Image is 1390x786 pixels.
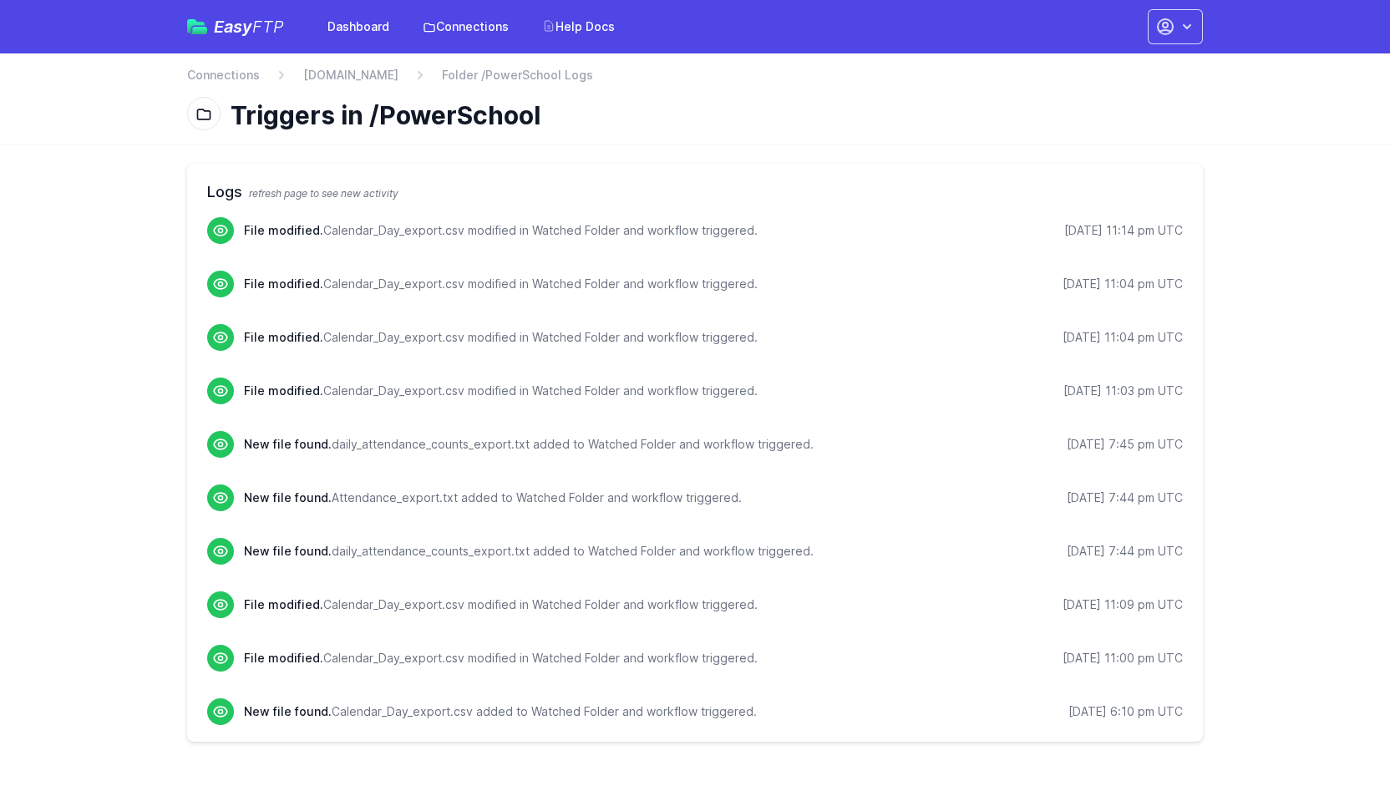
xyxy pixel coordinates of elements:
[1064,222,1183,239] div: [DATE] 11:14 pm UTC
[214,18,284,35] span: Easy
[231,100,1190,130] h1: Triggers in /PowerSchool
[244,651,323,665] span: File modified.
[317,12,399,42] a: Dashboard
[207,180,1183,204] h2: Logs
[244,436,814,453] p: daily_attendance_counts_export.txt added to Watched Folder and workflow triggered.
[244,489,742,506] p: Attendance_export.txt added to Watched Folder and workflow triggered.
[1063,329,1183,346] div: [DATE] 11:04 pm UTC
[252,17,284,37] span: FTP
[187,67,1203,94] nav: Breadcrumb
[249,187,398,200] span: refresh page to see new activity
[244,490,332,505] span: New file found.
[244,597,323,611] span: File modified.
[244,330,323,344] span: File modified.
[1063,276,1183,292] div: [DATE] 11:04 pm UTC
[1067,489,1183,506] div: [DATE] 7:44 pm UTC
[187,19,207,34] img: easyftp_logo.png
[244,437,332,451] span: New file found.
[244,704,332,718] span: New file found.
[244,223,323,237] span: File modified.
[244,650,758,667] p: Calendar_Day_export.csv modified in Watched Folder and workflow triggered.
[413,12,519,42] a: Connections
[244,383,323,398] span: File modified.
[1063,650,1183,667] div: [DATE] 11:00 pm UTC
[1067,436,1183,453] div: [DATE] 7:45 pm UTC
[244,596,758,613] p: Calendar_Day_export.csv modified in Watched Folder and workflow triggered.
[187,67,260,84] a: Connections
[1063,596,1183,613] div: [DATE] 11:09 pm UTC
[532,12,625,42] a: Help Docs
[1067,543,1183,560] div: [DATE] 7:44 pm UTC
[244,276,323,291] span: File modified.
[1063,383,1183,399] div: [DATE] 11:03 pm UTC
[303,67,398,84] a: [DOMAIN_NAME]
[244,329,758,346] p: Calendar_Day_export.csv modified in Watched Folder and workflow triggered.
[1068,703,1183,720] div: [DATE] 6:10 pm UTC
[244,543,814,560] p: daily_attendance_counts_export.txt added to Watched Folder and workflow triggered.
[244,276,758,292] p: Calendar_Day_export.csv modified in Watched Folder and workflow triggered.
[187,18,284,35] a: EasyFTP
[244,703,757,720] p: Calendar_Day_export.csv added to Watched Folder and workflow triggered.
[244,383,758,399] p: Calendar_Day_export.csv modified in Watched Folder and workflow triggered.
[442,67,593,84] span: Folder /PowerSchool Logs
[244,222,758,239] p: Calendar_Day_export.csv modified in Watched Folder and workflow triggered.
[244,544,332,558] span: New file found.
